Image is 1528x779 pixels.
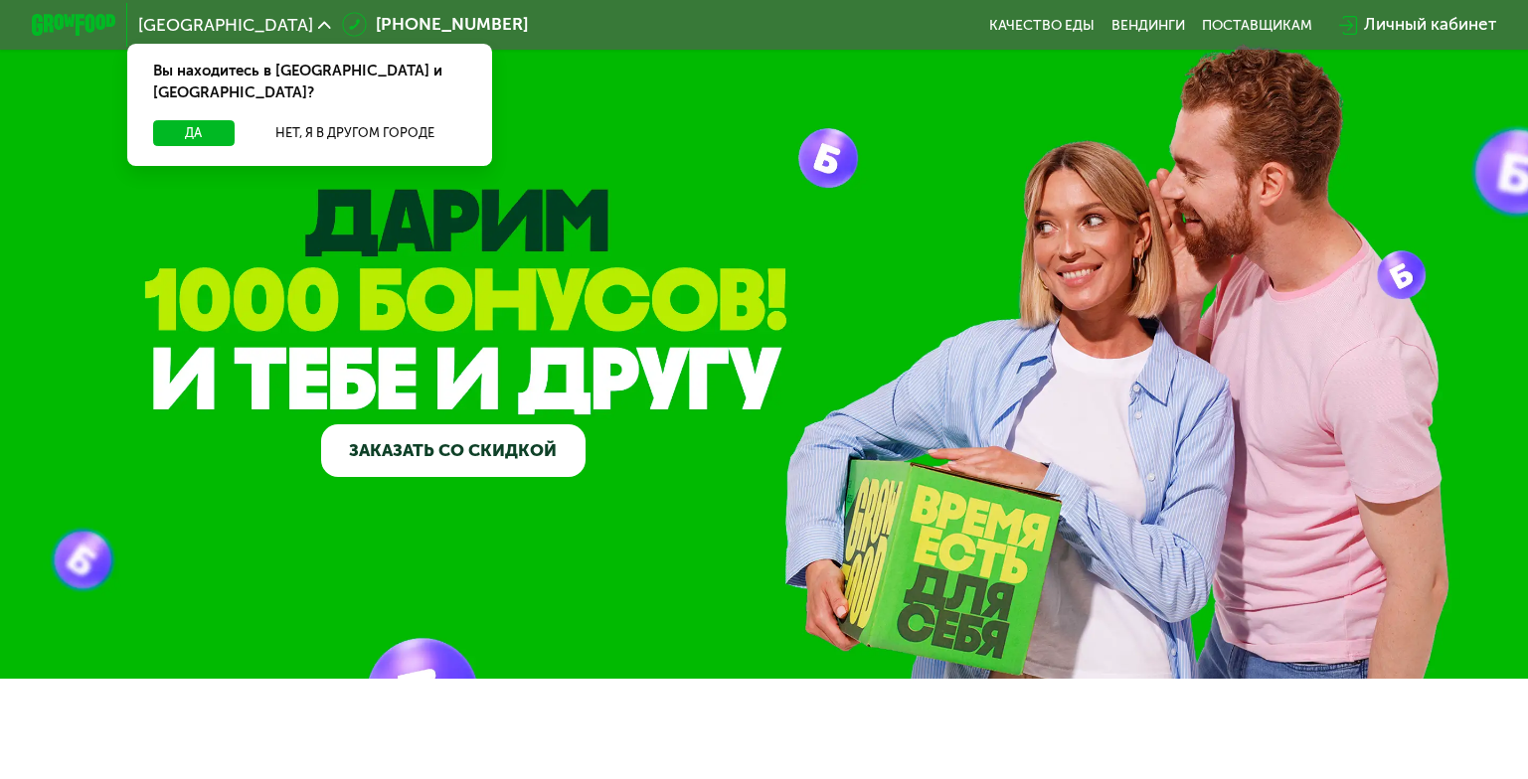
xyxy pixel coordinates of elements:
[1364,12,1496,38] div: Личный кабинет
[127,44,492,120] div: Вы находитесь в [GEOGRAPHIC_DATA] и [GEOGRAPHIC_DATA]?
[153,120,235,146] button: Да
[1111,17,1185,34] a: Вендинги
[244,120,467,146] button: Нет, я в другом городе
[321,424,586,477] a: Заказать со скидкой
[342,12,528,38] a: [PHONE_NUMBER]
[138,17,313,34] span: [GEOGRAPHIC_DATA]
[989,17,1095,34] a: Качество еды
[1202,17,1312,34] div: поставщикам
